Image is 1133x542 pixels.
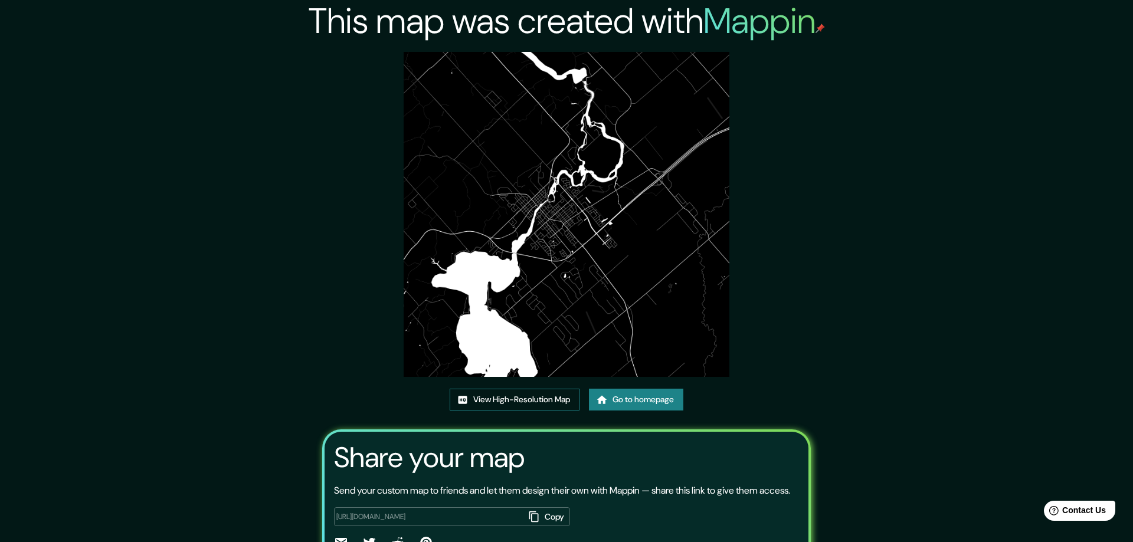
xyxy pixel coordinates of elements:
[450,389,579,410] a: View High-Resolution Map
[334,484,790,498] p: Send your custom map to friends and let them design their own with Mappin — share this link to gi...
[816,24,825,33] img: mappin-pin
[334,441,525,474] h3: Share your map
[589,389,683,410] a: Go to homepage
[1028,496,1120,529] iframe: Help widget launcher
[524,507,570,527] button: Copy
[404,52,729,377] img: created-map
